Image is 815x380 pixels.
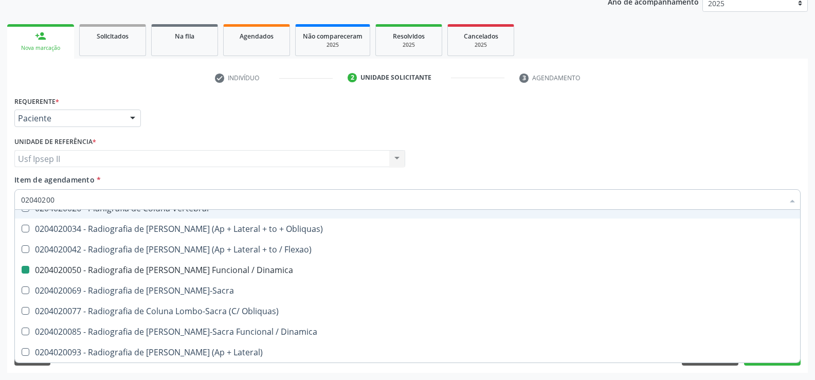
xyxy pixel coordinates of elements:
div: person_add [35,30,46,42]
div: Unidade solicitante [360,73,431,82]
div: 0204020093 - Radiografia de [PERSON_NAME] (Ap + Lateral) [21,348,794,356]
div: 2025 [383,41,434,49]
div: 0204020085 - Radiografia de [PERSON_NAME]-Sacra Funcional / Dinamica [21,328,794,336]
div: 2025 [455,41,506,49]
span: Cancelados [464,32,498,41]
div: 0204020050 - Radiografia de [PERSON_NAME] Funcional / Dinamica [21,266,794,274]
span: Na fila [175,32,194,41]
span: Resolvidos [393,32,425,41]
span: Não compareceram [303,32,363,41]
span: Item de agendamento [14,175,95,185]
label: Unidade de referência [14,134,96,150]
span: Paciente [18,113,120,123]
div: 0204020077 - Radiografia de Coluna Lombo-Sacra (C/ Obliquas) [21,307,794,315]
span: Solicitados [97,32,129,41]
div: 0204020069 - Radiografia de [PERSON_NAME]-Sacra [21,286,794,295]
div: 2025 [303,41,363,49]
label: Requerente [14,94,59,110]
input: Buscar por procedimentos [21,189,784,210]
div: 2 [348,73,357,82]
div: Nova marcação [14,44,67,52]
div: 0204020034 - Radiografia de [PERSON_NAME] (Ap + Lateral + to + Obliquas) [21,225,794,233]
span: Agendados [240,32,274,41]
div: 0204020042 - Radiografia de [PERSON_NAME] (Ap + Lateral + to / Flexao) [21,245,794,254]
